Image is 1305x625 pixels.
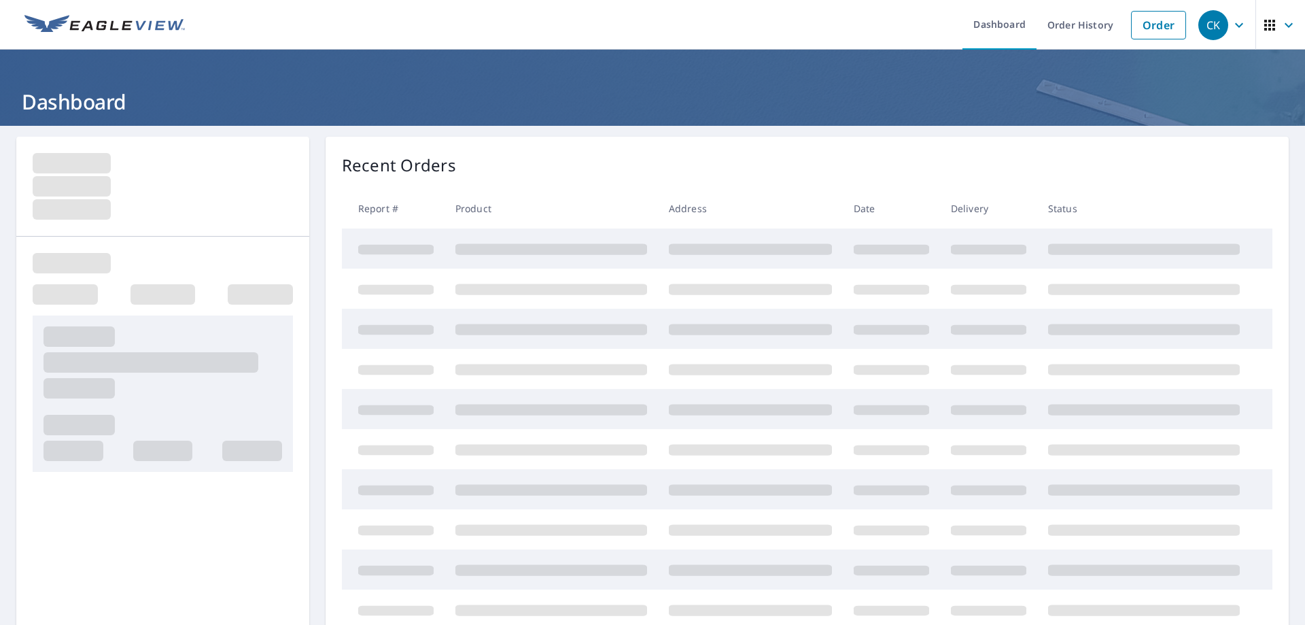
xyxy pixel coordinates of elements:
img: EV Logo [24,15,185,35]
th: Product [445,188,658,229]
th: Date [843,188,940,229]
th: Address [658,188,843,229]
p: Recent Orders [342,153,456,178]
h1: Dashboard [16,88,1289,116]
th: Delivery [940,188,1037,229]
div: CK [1198,10,1228,40]
th: Status [1037,188,1251,229]
a: Order [1131,11,1186,39]
th: Report # [342,188,445,229]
